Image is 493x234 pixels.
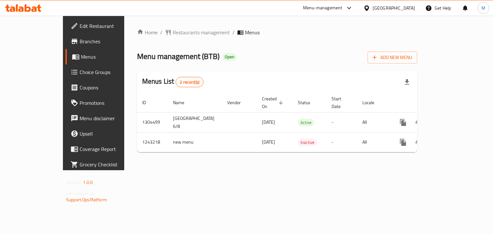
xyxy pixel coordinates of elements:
span: Menus [81,53,140,61]
span: Menus [245,29,260,36]
span: Start Date [332,95,350,110]
a: Menus [65,49,145,64]
span: Restaurants management [173,29,230,36]
a: Edit Restaurant [65,18,145,34]
a: Choice Groups [65,64,145,80]
span: Status [298,99,319,106]
a: Menu disclaimer [65,111,145,126]
span: Locale [362,99,383,106]
span: Version: [66,178,82,187]
div: Export file [399,74,415,90]
td: - [326,112,357,132]
div: Open [222,53,237,61]
a: Upsell [65,126,145,141]
span: Vendor [227,99,249,106]
span: Created On [262,95,285,110]
span: Menu disclaimer [80,114,140,122]
span: [DATE] [262,118,275,126]
a: Restaurants management [165,29,230,36]
span: Name [173,99,193,106]
a: Promotions [65,95,145,111]
span: Choice Groups [80,68,140,76]
button: Change Status [411,115,426,130]
span: 2 record(s) [176,79,203,85]
span: 1.0.0 [83,178,93,187]
span: ID [142,99,154,106]
span: M [481,4,485,12]
div: Total records count [176,77,203,87]
a: Support.OpsPlatform [66,196,107,204]
nav: breadcrumb [137,29,417,36]
table: enhanced table [137,93,462,152]
div: [GEOGRAPHIC_DATA] [373,4,415,12]
span: Active [298,119,314,126]
a: Home [137,29,158,36]
td: All [357,132,390,152]
li: / [232,29,235,36]
td: [GEOGRAPHIC_DATA] 6/8 [168,112,222,132]
h2: Menus List [142,77,203,87]
a: Coupons [65,80,145,95]
a: Branches [65,34,145,49]
button: Add New Menu [368,52,417,63]
span: Menu management ( BTB ) [137,49,220,63]
span: Get support on: [66,189,96,197]
td: 1304499 [137,112,168,132]
td: new menu [168,132,222,152]
th: Actions [390,93,462,113]
td: 1243218 [137,132,168,152]
button: more [395,115,411,130]
a: Coverage Report [65,141,145,157]
span: Coupons [80,84,140,91]
button: Change Status [411,135,426,150]
span: Upsell [80,130,140,138]
span: [DATE] [262,138,275,146]
span: Inactive [298,139,317,146]
a: Grocery Checklist [65,157,145,172]
button: more [395,135,411,150]
span: Branches [80,38,140,45]
span: Open [222,54,237,60]
span: Coverage Report [80,145,140,153]
span: Grocery Checklist [80,161,140,168]
span: Add New Menu [373,54,412,62]
div: Menu-management [303,4,342,12]
span: Edit Restaurant [80,22,140,30]
span: Promotions [80,99,140,107]
td: - [326,132,357,152]
li: / [160,29,162,36]
td: All [357,112,390,132]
